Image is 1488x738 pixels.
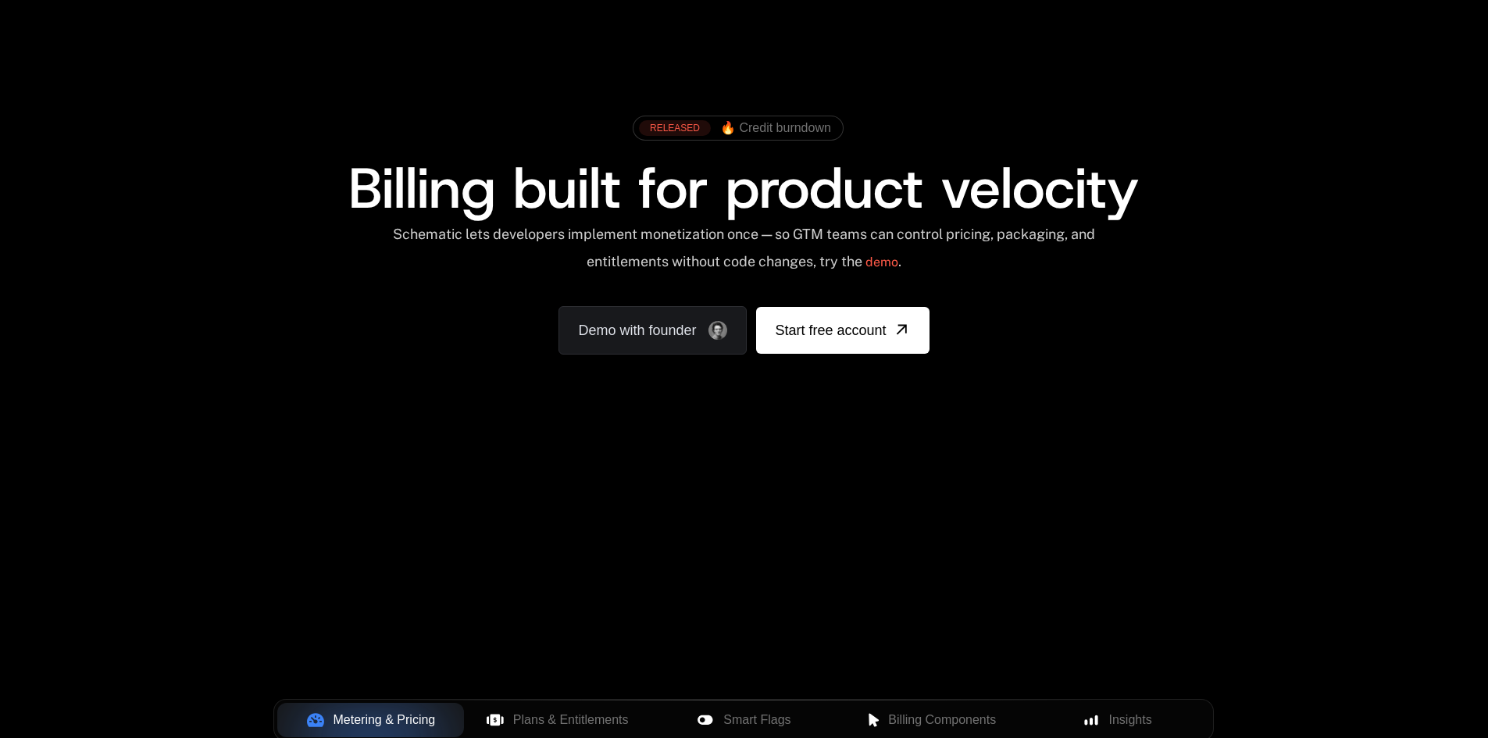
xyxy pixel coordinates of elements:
button: Billing Components [837,703,1024,737]
a: Demo with founder, ,[object Object] [558,306,747,355]
img: Founder [708,321,727,340]
span: Smart Flags [723,711,790,729]
a: demo [865,244,898,281]
span: Billing built for product velocity [348,151,1139,226]
span: Billing Components [888,711,996,729]
a: [object Object],[object Object] [639,120,831,136]
span: Insights [1109,711,1152,729]
div: RELEASED [639,120,711,136]
a: [object Object] [756,307,929,354]
span: Metering & Pricing [334,711,436,729]
button: Plans & Entitlements [464,703,651,737]
span: Plans & Entitlements [513,711,629,729]
button: Metering & Pricing [277,703,464,737]
div: Schematic lets developers implement monetization once — so GTM teams can control pricing, packagi... [391,226,1097,281]
span: 🔥 Credit burndown [720,121,831,135]
span: Start free account [775,319,886,341]
button: Insights [1024,703,1211,737]
button: Smart Flags [651,703,837,737]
